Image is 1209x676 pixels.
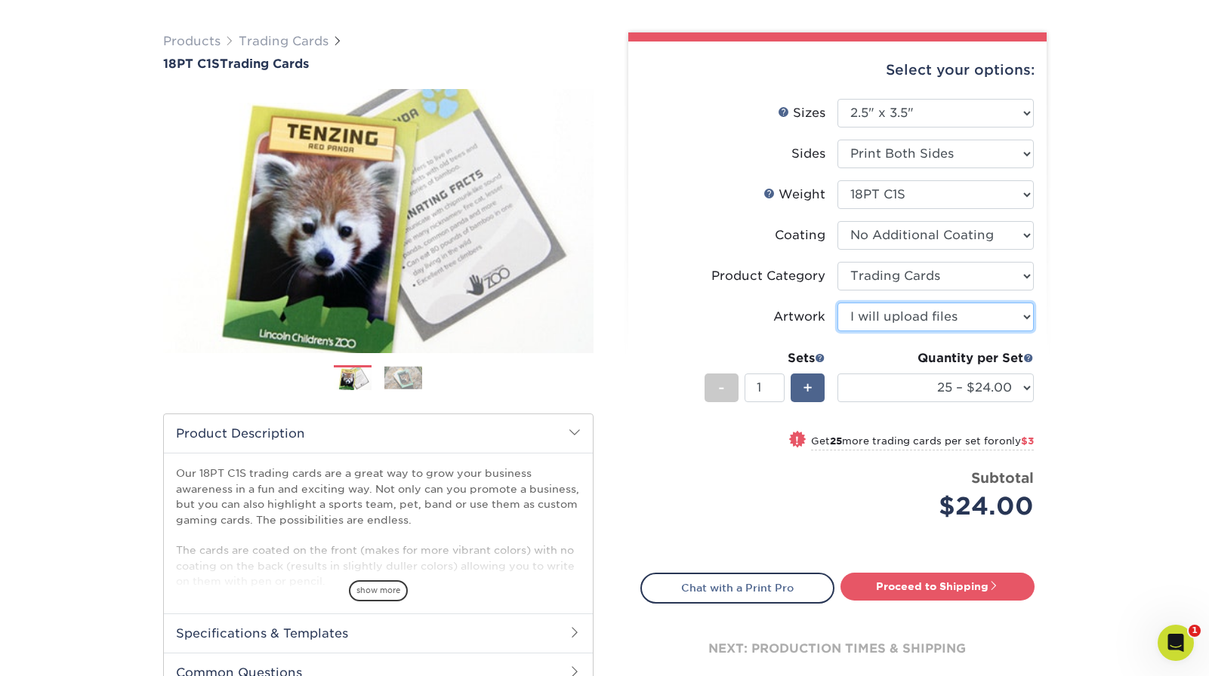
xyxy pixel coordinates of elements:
[1158,625,1194,661] iframe: Intercom live chat
[163,57,594,71] h1: Trading Cards
[763,186,825,204] div: Weight
[163,34,221,48] a: Products
[830,435,842,447] strong: 25
[971,469,1034,486] strong: Subtotal
[773,308,825,326] div: Artwork
[705,349,825,367] div: Sets
[384,366,422,389] img: Trading Cards 02
[163,72,594,370] img: 18PT C1S 01
[239,34,328,48] a: Trading Cards
[849,488,1034,524] div: $24.00
[164,613,593,653] h2: Specifications & Templates
[1021,435,1034,447] span: $3
[640,41,1035,99] div: Select your options:
[778,104,825,122] div: Sizes
[163,57,594,71] a: 18PT C1STrading Cards
[999,435,1034,447] span: only
[1189,625,1201,637] span: 1
[4,630,128,671] iframe: Google Customer Reviews
[164,414,593,453] h2: Product Description
[791,145,825,163] div: Sides
[163,57,220,71] span: 18PT C1S
[640,573,834,603] a: Chat with a Print Pro
[795,432,799,448] span: !
[334,366,372,392] img: Trading Cards 01
[840,573,1035,600] a: Proceed to Shipping
[811,435,1034,450] small: Get more trading cards per set for
[349,580,408,601] span: show more
[803,376,813,399] span: +
[837,349,1034,367] div: Quantity per Set
[176,466,581,588] p: Our 18PT C1S trading cards are a great way to grow your business awareness in a fun and exciting ...
[775,226,825,244] div: Coating
[711,267,825,285] div: Product Category
[718,376,725,399] span: -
